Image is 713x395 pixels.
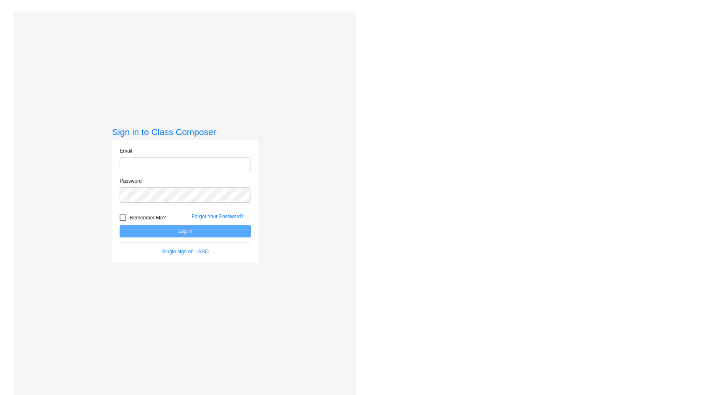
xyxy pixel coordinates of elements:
span: Remember Me? [130,213,166,223]
button: Log In [120,225,251,237]
a: Single sign on - SSO [162,249,209,255]
label: Email [120,147,132,155]
a: Forgot Your Password? [192,214,244,219]
h3: Sign in to Class Composer [112,127,258,137]
label: Password [120,177,142,185]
